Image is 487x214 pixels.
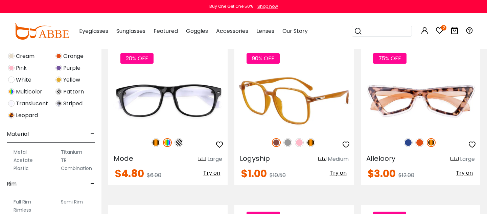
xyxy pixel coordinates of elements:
[90,126,95,142] span: -
[283,138,292,147] img: Gray
[63,100,83,108] span: Striped
[203,169,220,177] span: Try on
[63,52,84,60] span: Orange
[16,52,34,60] span: Cream
[254,3,278,9] a: Shop now
[55,65,62,71] img: Purple
[441,25,446,30] i: 2
[55,100,62,107] img: Striped
[272,138,281,147] img: Brown
[270,171,286,179] span: $10.50
[120,53,154,64] span: 20% OFF
[257,3,278,9] div: Shop now
[61,198,83,206] label: Semi Rim
[16,76,31,84] span: White
[154,27,178,35] span: Featured
[450,157,459,162] img: size ruler
[115,166,144,181] span: $4.80
[8,53,15,59] img: Cream
[404,138,413,147] img: Blue
[240,154,270,163] span: Logyship
[14,148,27,156] label: Metal
[207,155,222,163] div: Large
[61,156,67,164] label: TR
[198,157,206,162] img: size ruler
[241,166,267,181] span: $1.00
[330,169,347,177] span: Try on
[108,71,228,131] img: Multicolor Mode - Plastic ,Universal Bridge Fit
[14,198,31,206] label: Full Rim
[216,27,248,35] span: Accessories
[55,77,62,83] img: Yellow
[201,169,222,177] button: Try on
[55,88,62,95] img: Pattern
[436,28,444,36] a: 2
[306,138,315,147] img: Tortoise
[328,169,349,177] button: Try on
[114,154,133,163] span: Mode
[328,155,349,163] div: Medium
[63,64,80,72] span: Purple
[247,53,280,64] span: 90% OFF
[456,169,473,177] span: Try on
[16,88,42,96] span: Multicolor
[361,71,480,131] img: Tortoise Alleloory - Acetate ,Universal Bridge Fit
[427,138,436,147] img: Tortoise
[152,138,160,147] img: Tortoise
[373,53,407,64] span: 75% OFF
[209,3,253,9] div: Buy One Get One 50%
[79,27,108,35] span: Eyeglasses
[16,64,27,72] span: Pink
[116,27,145,35] span: Sunglasses
[7,176,17,192] span: Rim
[8,77,15,83] img: White
[61,148,82,156] label: Titanium
[55,53,62,59] img: Orange
[16,111,38,120] span: Leopard
[175,138,183,147] img: Pattern
[163,138,172,147] img: Multicolor
[454,169,475,177] button: Try on
[8,112,15,119] img: Leopard
[282,27,308,35] span: Our Story
[398,171,414,179] span: $12.00
[8,65,15,71] img: Pink
[61,164,92,172] label: Combination
[8,88,15,95] img: Multicolor
[14,164,29,172] label: Plastic
[460,155,475,163] div: Large
[14,156,33,164] label: Acetate
[14,23,69,40] img: abbeglasses.com
[8,100,15,107] img: Translucent
[147,171,161,179] span: $6.00
[90,176,95,192] span: -
[415,138,424,147] img: Orange
[318,157,326,162] img: size ruler
[63,88,84,96] span: Pattern
[63,76,80,84] span: Yellow
[366,154,395,163] span: Alleloory
[368,166,396,181] span: $3.00
[14,206,31,214] label: Rimless
[16,100,48,108] span: Translucent
[186,27,208,35] span: Goggles
[234,71,354,131] img: Brown Logyship - Plastic ,Universal Bridge Fit
[256,27,274,35] span: Lenses
[295,138,304,147] img: Pink
[7,126,29,142] span: Material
